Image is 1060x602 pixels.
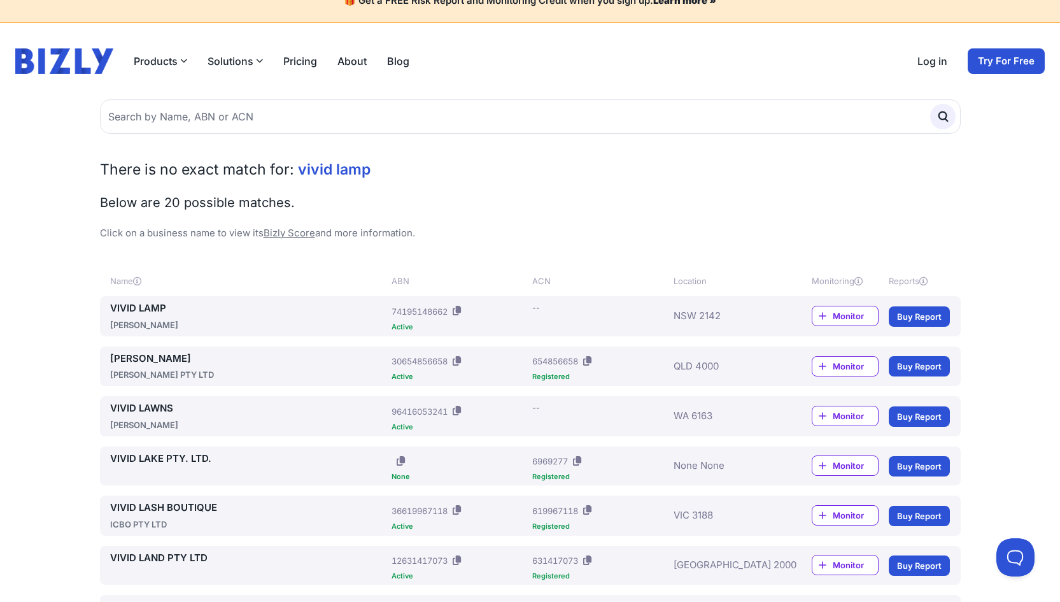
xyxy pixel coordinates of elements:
span: Monitor [833,310,878,322]
a: About [337,54,367,69]
div: [PERSON_NAME] PTY LTD [110,368,387,381]
input: Search by Name, ABN or ACN [100,99,961,134]
div: QLD 4000 [674,352,774,382]
div: Active [392,373,527,380]
div: Reports [889,275,950,287]
a: VIVID LASH BOUTIQUE [110,501,387,515]
iframe: Toggle Customer Support [996,538,1035,577]
a: Buy Report [889,356,950,376]
div: -- [532,401,540,414]
div: 96416053241 [392,405,448,418]
div: Name [110,275,387,287]
span: There is no exact match for: [100,161,294,178]
a: Bizly Score [264,227,315,239]
p: Click on a business name to view its and more information. [100,226,961,241]
div: 30654856658 [392,355,448,368]
a: Log in [917,54,947,69]
span: Monitor [833,410,878,422]
div: None None [674,452,774,481]
div: ICBO PTY LTD [110,518,387,531]
div: VIC 3188 [674,501,774,531]
span: Monitor [833,509,878,522]
div: ACN [532,275,668,287]
a: VIVID LAMP [110,301,387,316]
div: Registered [532,373,668,380]
div: Registered [532,523,668,530]
a: [PERSON_NAME] [110,352,387,366]
a: Buy Report [889,555,950,576]
button: Products [134,54,187,69]
a: Buy Report [889,306,950,327]
div: 74195148662 [392,305,448,318]
div: 12631417073 [392,554,448,567]
div: ABN [392,275,527,287]
a: Monitor [812,406,879,426]
div: Active [392,324,527,331]
a: Pricing [283,54,317,69]
div: 36619967118 [392,505,448,517]
a: Buy Report [889,456,950,477]
div: 619967118 [532,505,578,517]
button: Solutions [208,54,263,69]
div: WA 6163 [674,401,774,431]
a: VIVID LAWNS [110,401,387,416]
span: Monitor [833,360,878,373]
a: Monitor [812,505,879,526]
div: 631417073 [532,554,578,567]
a: Monitor [812,455,879,476]
a: Try For Free [968,48,1045,74]
a: Monitor [812,555,879,575]
div: 6969277 [532,455,568,468]
div: NSW 2142 [674,301,774,331]
div: Registered [532,473,668,480]
div: Active [392,573,527,580]
a: Monitor [812,306,879,326]
div: Active [392,424,527,431]
div: Active [392,523,527,530]
div: None [392,473,527,480]
span: vivid lamp [298,161,371,178]
span: Below are 20 possible matches. [100,195,295,210]
span: Monitor [833,459,878,472]
a: Blog [387,54,409,69]
div: 654856658 [532,355,578,368]
div: [PERSON_NAME] [110,319,387,331]
div: [GEOGRAPHIC_DATA] 2000 [674,551,774,580]
a: Monitor [812,356,879,376]
div: Location [674,275,774,287]
span: Monitor [833,559,878,571]
div: [PERSON_NAME] [110,419,387,431]
a: Buy Report [889,406,950,427]
a: VIVID LAND PTY LTD [110,551,387,566]
div: Monitoring [812,275,879,287]
div: Registered [532,573,668,580]
div: -- [532,301,540,314]
a: Buy Report [889,506,950,526]
a: VIVID LAKE PTY. LTD. [110,452,387,466]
